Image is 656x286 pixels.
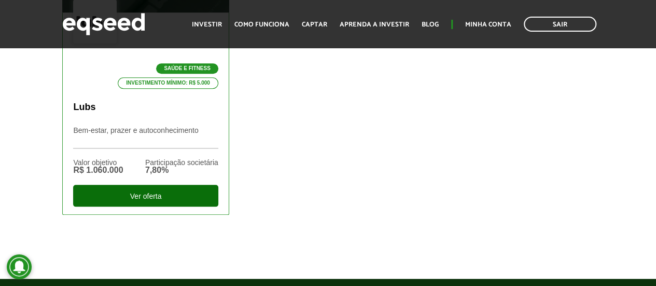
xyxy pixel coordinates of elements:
div: 7,80% [145,166,218,174]
div: Ver oferta [73,185,218,207]
div: Participação societária [145,159,218,166]
p: Saúde e Fitness [156,63,218,74]
p: Lubs [73,102,218,113]
a: Minha conta [465,21,511,28]
a: Como funciona [234,21,289,28]
a: Captar [302,21,327,28]
p: Bem-estar, prazer e autoconhecimento [73,126,218,148]
a: Investir [192,21,222,28]
div: Valor objetivo [73,159,123,166]
img: EqSeed [62,10,145,38]
a: Aprenda a investir [340,21,409,28]
p: Investimento mínimo: R$ 5.000 [118,77,218,89]
div: R$ 1.060.000 [73,166,123,174]
a: Sair [524,17,596,32]
a: Blog [422,21,439,28]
